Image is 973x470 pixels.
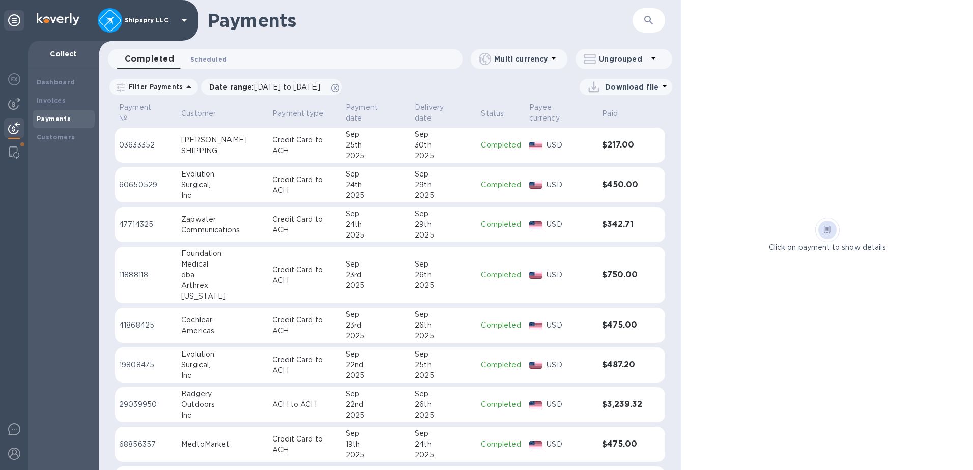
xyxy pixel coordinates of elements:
p: Credit Card to ACH [272,355,337,376]
div: Zapwater [181,214,264,225]
div: Sep [415,309,473,320]
p: Payee currency [529,102,581,124]
div: Inc [181,410,264,421]
p: Completed [481,140,521,151]
h3: $487.20 [602,360,645,370]
div: 2025 [346,410,407,421]
div: Surgical, [181,360,264,370]
p: USD [547,320,594,331]
p: Payment № [119,102,160,124]
div: Badgery [181,389,264,399]
div: 2025 [415,230,473,241]
p: Completed [481,219,521,230]
div: Unpin categories [4,10,24,31]
b: Dashboard [37,78,75,86]
p: 47714325 [119,219,173,230]
div: 2025 [415,331,473,341]
h3: $342.71 [602,220,645,229]
div: Sep [346,389,407,399]
div: 2025 [346,450,407,460]
span: Payment date [346,102,407,124]
div: 29th [415,180,473,190]
p: Download file [605,82,659,92]
div: 25th [415,360,473,370]
p: 03633352 [119,140,173,151]
p: Collect [37,49,91,59]
p: Credit Card to ACH [272,214,337,236]
div: 2025 [346,151,407,161]
div: 22nd [346,399,407,410]
div: Sep [346,169,407,180]
p: 29039950 [119,399,173,410]
p: USD [547,140,594,151]
div: Sep [415,389,473,399]
div: dba [181,270,264,280]
div: Inc [181,370,264,381]
div: 26th [415,320,473,331]
div: 2025 [346,190,407,201]
p: Customer [181,108,216,119]
div: 2025 [415,450,473,460]
p: ACH to ACH [272,399,337,410]
img: USD [529,322,543,329]
span: Completed [125,52,174,66]
div: Sep [415,169,473,180]
p: USD [547,180,594,190]
img: Logo [37,13,79,25]
div: Inc [181,190,264,201]
div: 2025 [346,280,407,291]
div: 24th [346,219,407,230]
span: [DATE] to [DATE] [254,83,320,91]
span: Scheduled [190,54,227,65]
p: 41868425 [119,320,173,331]
div: 2025 [415,151,473,161]
p: 60650529 [119,180,173,190]
p: Completed [481,439,521,450]
div: Arthrex [181,280,264,291]
p: Completed [481,360,521,370]
img: USD [529,362,543,369]
div: Foundation [181,248,264,259]
div: Sep [346,209,407,219]
div: 26th [415,399,473,410]
div: Surgical, [181,180,264,190]
span: Payment type [272,108,336,119]
div: 2025 [346,370,407,381]
b: Customers [37,133,75,141]
div: 2025 [415,190,473,201]
div: 25th [346,140,407,151]
h3: $3,239.32 [602,400,645,409]
p: Date range : [209,82,325,92]
div: 2025 [415,280,473,291]
div: Evolution [181,349,264,360]
h1: Payments [208,10,633,31]
div: Sep [415,129,473,140]
div: Sep [346,259,407,270]
p: Shipspry LLC [125,17,176,24]
div: [US_STATE] [181,291,264,302]
img: USD [529,441,543,448]
span: Customer [181,108,229,119]
p: Completed [481,320,521,331]
div: 24th [415,439,473,450]
div: 2025 [415,370,473,381]
div: Sep [415,259,473,270]
p: Credit Card to ACH [272,315,337,336]
p: Click on payment to show details [769,242,886,253]
div: 2025 [346,331,407,341]
p: Status [481,108,504,119]
p: 68856357 [119,439,173,450]
div: 26th [415,270,473,280]
div: Sep [346,309,407,320]
div: Communications [181,225,264,236]
div: Outdoors [181,399,264,410]
div: Sep [415,428,473,439]
div: Americas [181,326,264,336]
div: Sep [415,209,473,219]
div: Date range:[DATE] to [DATE] [201,79,342,95]
p: USD [547,270,594,280]
img: USD [529,272,543,279]
h3: $750.00 [602,270,645,280]
h3: $450.00 [602,180,645,190]
img: USD [529,401,543,408]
